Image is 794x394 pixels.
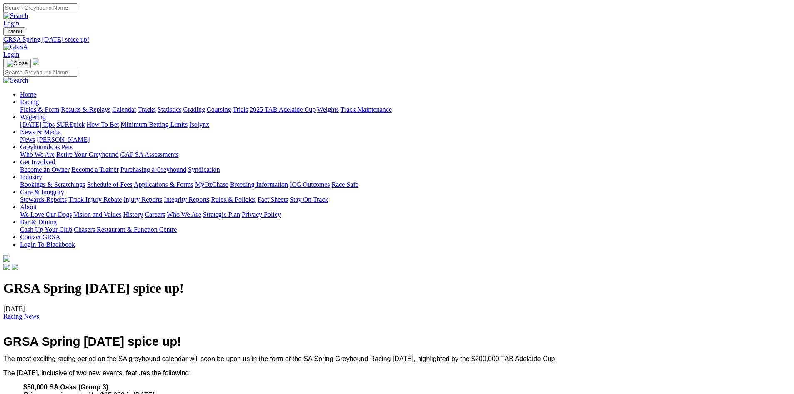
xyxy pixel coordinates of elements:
a: Greyhounds as Pets [20,143,73,151]
a: Bookings & Scratchings [20,181,85,188]
a: News & Media [20,128,61,136]
a: Race Safe [331,181,358,188]
a: Contact GRSA [20,233,60,241]
a: Stay On Track [290,196,328,203]
a: Become a Trainer [71,166,119,173]
img: Close [7,60,28,67]
div: Racing [20,106,791,113]
a: Fields & Form [20,106,59,113]
span: The most exciting racing period on the SA greyhound calendar will soon be upon us in the form of ... [3,355,557,362]
div: Industry [20,181,791,188]
a: Isolynx [189,121,209,128]
a: Rules & Policies [211,196,256,203]
span: [DATE] [3,305,39,320]
a: GAP SA Assessments [120,151,179,158]
a: Tracks [138,106,156,113]
a: Become an Owner [20,166,70,173]
a: Injury Reports [123,196,162,203]
img: GRSA [3,43,28,51]
a: Track Injury Rebate [68,196,122,203]
a: MyOzChase [195,181,228,188]
button: Toggle navigation [3,59,31,68]
a: Wagering [20,113,46,120]
a: Home [20,91,36,98]
div: Care & Integrity [20,196,791,203]
a: [DATE] Tips [20,121,55,128]
a: GRSA Spring [DATE] spice up! [3,36,791,43]
a: ICG Outcomes [290,181,330,188]
a: Login [3,20,19,27]
a: Syndication [188,166,220,173]
a: Stewards Reports [20,196,67,203]
a: Who We Are [167,211,201,218]
img: Search [3,12,28,20]
a: About [20,203,37,211]
a: Who We Are [20,151,55,158]
h1: GRSA Spring [DATE] spice up! [3,281,791,296]
div: About [20,211,791,218]
a: Racing [20,98,39,105]
a: SUREpick [56,121,85,128]
a: Industry [20,173,42,181]
div: News & Media [20,136,791,143]
a: News [20,136,35,143]
span: GRSA Spring [DATE] spice up! [3,334,181,348]
b: $50,000 SA Oaks (Group 3) [23,384,108,391]
a: Applications & Forms [134,181,193,188]
span: The [DATE], inclusive of two new events, features the following: [3,369,191,376]
a: Vision and Values [73,211,121,218]
a: Statistics [158,106,182,113]
a: Fact Sheets [258,196,288,203]
button: Toggle navigation [3,27,25,36]
a: Login To Blackbook [20,241,75,248]
a: Breeding Information [230,181,288,188]
a: Purchasing a Greyhound [120,166,186,173]
a: Minimum Betting Limits [120,121,188,128]
a: [PERSON_NAME] [37,136,90,143]
a: Login [3,51,19,58]
a: History [123,211,143,218]
input: Search [3,68,77,77]
a: Calendar [112,106,136,113]
div: Greyhounds as Pets [20,151,791,158]
a: Results & Replays [61,106,110,113]
img: facebook.svg [3,264,10,270]
img: logo-grsa-white.png [3,255,10,262]
a: Weights [317,106,339,113]
a: We Love Our Dogs [20,211,72,218]
a: Trials [233,106,248,113]
a: Integrity Reports [164,196,209,203]
a: Grading [183,106,205,113]
a: Care & Integrity [20,188,64,196]
a: Retire Your Greyhound [56,151,119,158]
div: Bar & Dining [20,226,791,233]
a: Racing News [3,313,39,320]
a: Careers [145,211,165,218]
a: How To Bet [87,121,119,128]
a: Coursing [207,106,231,113]
a: Chasers Restaurant & Function Centre [74,226,177,233]
img: logo-grsa-white.png [33,58,39,65]
span: Menu [8,28,22,35]
a: Track Maintenance [341,106,392,113]
a: Get Involved [20,158,55,166]
a: Schedule of Fees [87,181,132,188]
a: Cash Up Your Club [20,226,72,233]
a: Strategic Plan [203,211,240,218]
img: twitter.svg [12,264,18,270]
img: Search [3,77,28,84]
a: 2025 TAB Adelaide Cup [250,106,316,113]
a: Privacy Policy [242,211,281,218]
div: Get Involved [20,166,791,173]
a: Bar & Dining [20,218,57,226]
div: Wagering [20,121,791,128]
input: Search [3,3,77,12]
